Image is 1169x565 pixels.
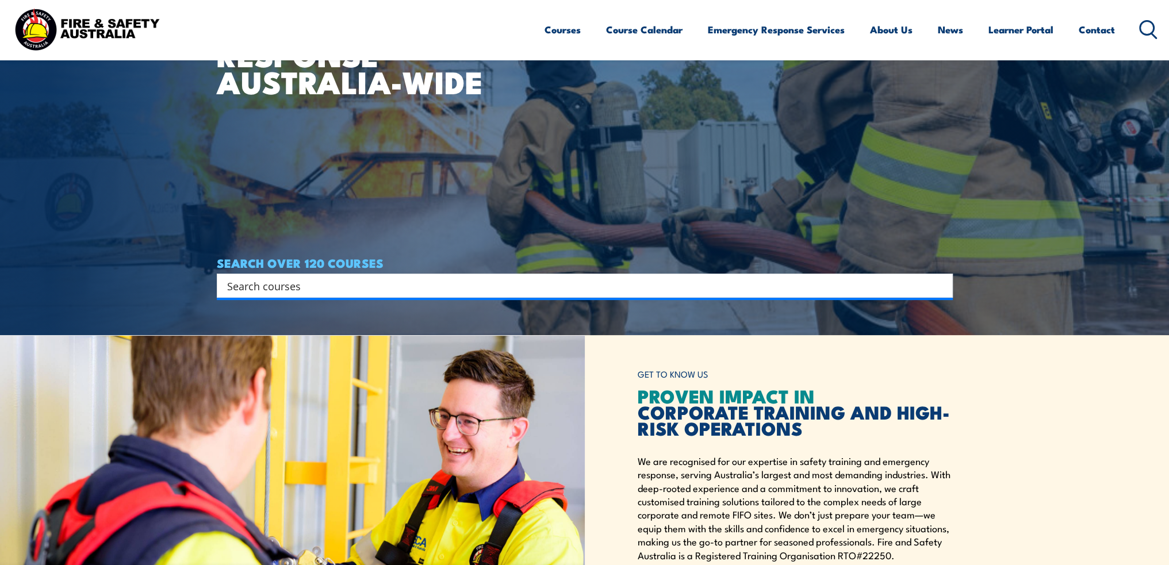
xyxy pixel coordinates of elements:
[988,14,1053,45] a: Learner Portal
[938,14,963,45] a: News
[606,14,683,45] a: Course Calendar
[870,14,913,45] a: About Us
[229,278,930,294] form: Search form
[545,14,581,45] a: Courses
[638,387,953,436] h2: CORPORATE TRAINING AND HIGH-RISK OPERATIONS
[1079,14,1115,45] a: Contact
[933,278,949,294] button: Search magnifier button
[638,364,953,385] h6: GET TO KNOW US
[638,454,953,562] p: We are recognised for our expertise in safety training and emergency response, serving Australia’...
[217,256,953,269] h4: SEARCH OVER 120 COURSES
[638,381,815,410] span: PROVEN IMPACT IN
[227,277,927,294] input: Search input
[708,14,845,45] a: Emergency Response Services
